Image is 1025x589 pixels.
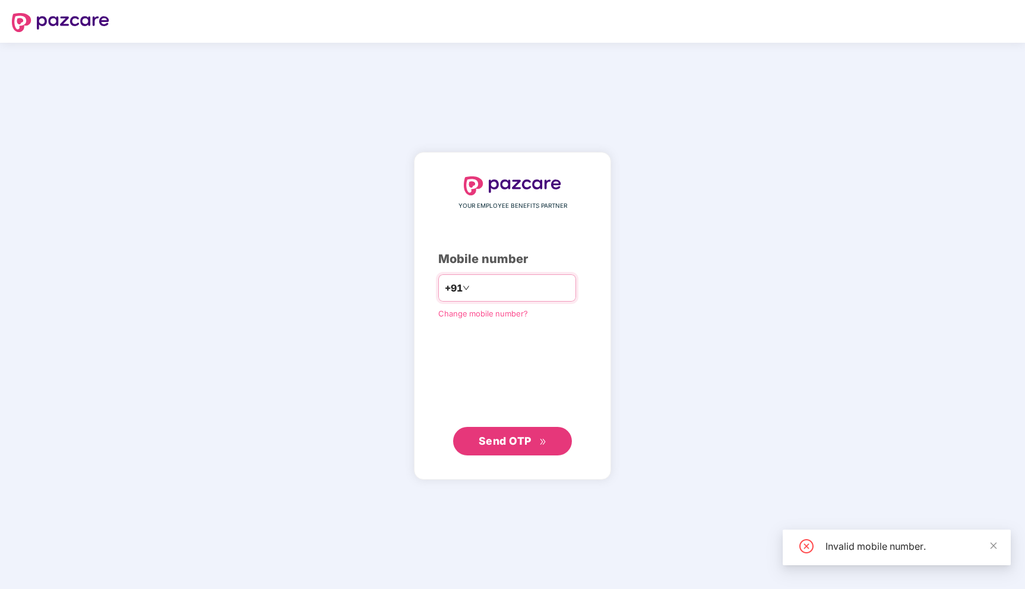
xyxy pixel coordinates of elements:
span: close [989,541,998,550]
img: logo [464,176,561,195]
span: down [463,284,470,292]
span: double-right [539,438,547,446]
button: Send OTPdouble-right [453,427,572,455]
span: Send OTP [479,435,532,447]
div: Invalid mobile number. [825,539,996,553]
span: +91 [445,281,463,296]
img: logo [12,13,109,32]
a: Change mobile number? [438,309,528,318]
span: YOUR EMPLOYEE BENEFITS PARTNER [458,201,567,211]
span: close-circle [799,539,814,553]
div: Mobile number [438,250,587,268]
